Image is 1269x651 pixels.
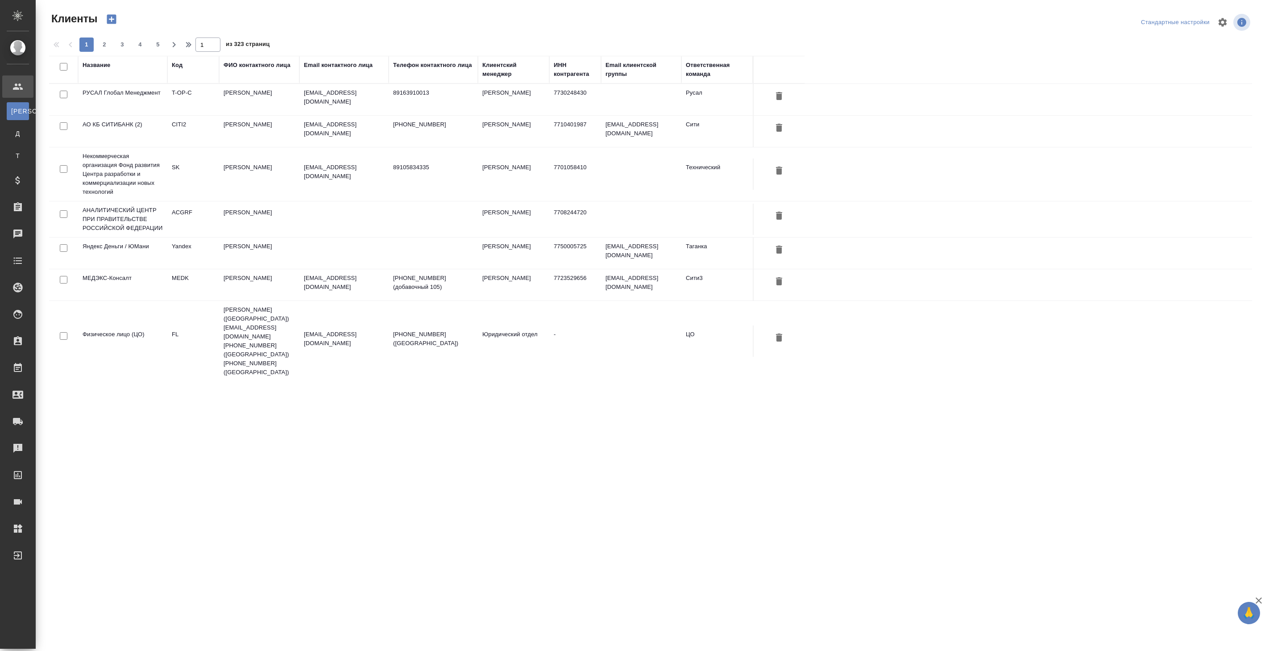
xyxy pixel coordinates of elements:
td: МЕДЭКС-Консалт [78,269,167,300]
button: Создать [101,12,122,27]
td: Технический [681,159,753,190]
td: [PERSON_NAME] [478,84,549,115]
span: 5 [151,40,165,49]
div: Ответственная команда [686,61,748,79]
td: Некоммерческая организация Фонд развития Центра разработки и коммерциализации новых технологий [78,147,167,201]
button: Удалить [771,120,787,137]
span: 3 [115,40,129,49]
span: Д [11,129,25,138]
p: [PHONE_NUMBER] [393,120,473,129]
td: ACGRF [167,204,219,235]
button: 🙏 [1238,602,1260,624]
td: [EMAIL_ADDRESS][DOMAIN_NAME] [601,238,681,269]
button: 2 [97,38,112,52]
p: [EMAIL_ADDRESS][DOMAIN_NAME] [304,120,384,138]
p: [PHONE_NUMBER] ([GEOGRAPHIC_DATA]) [393,330,473,348]
div: Клиентский менеджер [482,61,545,79]
td: Русал [681,84,753,115]
p: 89163910013 [393,88,473,97]
td: Таганка [681,238,753,269]
span: 4 [133,40,147,49]
button: Удалить [771,208,787,225]
td: [EMAIL_ADDRESS][DOMAIN_NAME] [601,269,681,300]
td: 7730248430 [549,84,601,115]
td: [EMAIL_ADDRESS][DOMAIN_NAME] [601,116,681,147]
td: РУСАЛ Глобал Менеджмент [78,84,167,115]
button: 4 [133,38,147,52]
a: Т [7,147,29,165]
div: Email клиентской группы [605,61,677,79]
td: [PERSON_NAME] [478,269,549,300]
td: 7701058410 [549,159,601,190]
td: Сити3 [681,269,753,300]
div: Email контактного лица [304,61,373,70]
span: Клиенты [49,12,97,26]
p: 89105834335 [393,163,473,172]
td: 7750005725 [549,238,601,269]
td: [PERSON_NAME] [219,238,299,269]
button: Удалить [771,242,787,259]
td: АО КБ СИТИБАНК (2) [78,116,167,147]
span: 🙏 [1241,604,1257,622]
p: [EMAIL_ADDRESS][DOMAIN_NAME] [304,274,384,292]
td: [PERSON_NAME] ([GEOGRAPHIC_DATA]) [EMAIL_ADDRESS][DOMAIN_NAME] [PHONE_NUMBER] ([GEOGRAPHIC_DATA])... [219,301,299,381]
a: Д [7,125,29,142]
td: [PERSON_NAME] [478,204,549,235]
button: 5 [151,38,165,52]
td: [PERSON_NAME] [219,204,299,235]
div: Код [172,61,182,70]
td: Яндекс Деньги / ЮМани [78,238,167,269]
a: [PERSON_NAME] [7,102,29,120]
div: ИНН контрагента [554,61,597,79]
td: Юридический отдел [478,325,549,357]
button: Удалить [771,274,787,290]
td: ЦО [681,325,753,357]
span: из 323 страниц [226,39,270,52]
td: FL [167,325,219,357]
td: MEDK [167,269,219,300]
td: [PERSON_NAME] [219,116,299,147]
p: [EMAIL_ADDRESS][DOMAIN_NAME] [304,88,384,106]
td: - [549,325,601,357]
div: Название [83,61,110,70]
td: [PERSON_NAME] [478,238,549,269]
td: T-OP-C [167,84,219,115]
button: Удалить [771,88,787,105]
button: 3 [115,38,129,52]
td: АНАЛИТИЧЕСКИЙ ЦЕНТР ПРИ ПРАВИТЕЛЬСТВЕ РОССИЙСКОЙ ФЕДЕРАЦИИ [78,201,167,237]
span: Посмотреть информацию [1233,14,1252,31]
td: CITI2 [167,116,219,147]
button: Удалить [771,163,787,179]
td: [PERSON_NAME] [219,269,299,300]
td: Физическое лицо (ЦО) [78,325,167,357]
p: [PHONE_NUMBER] (добавочный 105) [393,274,473,292]
td: [PERSON_NAME] [219,159,299,190]
div: split button [1139,16,1212,29]
td: Yandex [167,238,219,269]
p: [EMAIL_ADDRESS][DOMAIN_NAME] [304,330,384,348]
td: 7723529656 [549,269,601,300]
p: [EMAIL_ADDRESS][DOMAIN_NAME] [304,163,384,181]
span: [PERSON_NAME] [11,107,25,116]
div: ФИО контактного лица [224,61,290,70]
td: [PERSON_NAME] [219,84,299,115]
button: Удалить [771,330,787,346]
td: [PERSON_NAME] [478,116,549,147]
td: Сити [681,116,753,147]
span: 2 [97,40,112,49]
td: 7710401987 [549,116,601,147]
td: 7708244720 [549,204,601,235]
td: SK [167,159,219,190]
td: [PERSON_NAME] [478,159,549,190]
div: Телефон контактного лица [393,61,472,70]
span: Настроить таблицу [1212,12,1233,33]
span: Т [11,151,25,160]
